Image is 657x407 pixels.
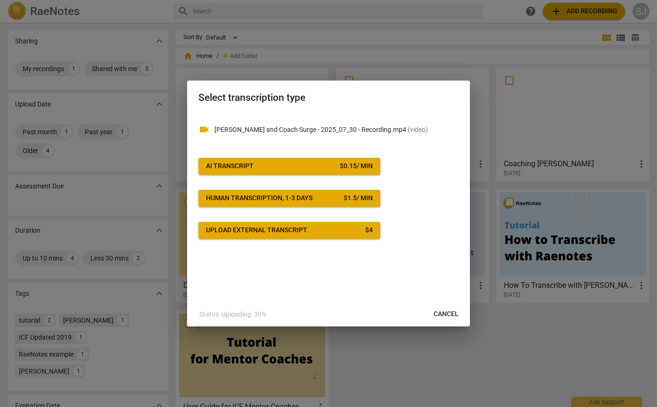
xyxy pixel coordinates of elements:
button: AI Transcript$0.15/ min [198,158,380,175]
span: ( video ) [408,126,428,133]
div: $ 1.5 / min [344,194,373,203]
span: videocam [198,124,210,135]
div: Human transcription, 1-3 days [206,194,312,203]
button: Upload external transcript$4 [198,222,380,239]
button: Human transcription, 1-3 days$1.5/ min [198,190,380,207]
span: Cancel [434,309,459,319]
div: $ 4 [365,226,373,235]
p: Abdiel Cristy and Coach Surge - 2025_07_30 - Recording.mp4(video) [214,125,459,135]
button: Cancel [426,306,466,323]
p: Status: Uploading: 30% [199,309,266,319]
h2: Select transcription type [198,92,459,104]
div: AI Transcript [206,162,254,171]
div: Upload external transcript [206,226,307,235]
div: $ 0.15 / min [340,162,373,171]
